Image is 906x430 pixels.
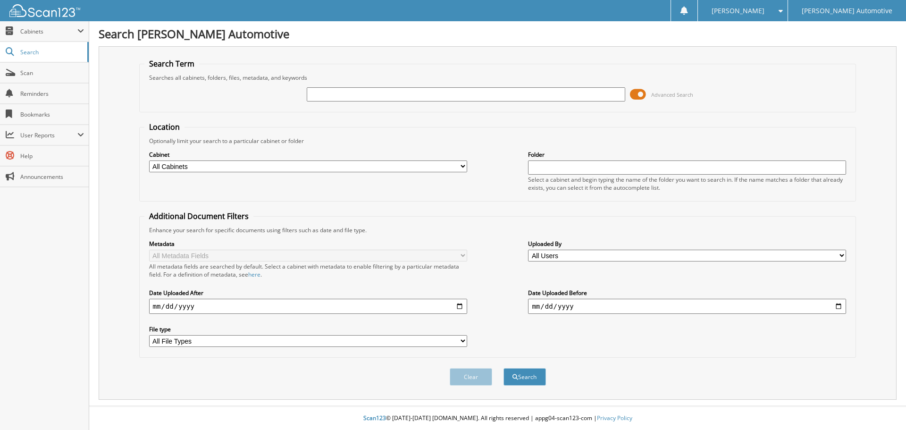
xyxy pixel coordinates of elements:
legend: Location [144,122,185,132]
legend: Additional Document Filters [144,211,253,221]
span: Reminders [20,90,84,98]
div: © [DATE]-[DATE] [DOMAIN_NAME]. All rights reserved | appg04-scan123-com | [89,407,906,430]
span: Bookmarks [20,110,84,118]
span: [PERSON_NAME] Automotive [802,8,892,14]
input: end [528,299,846,314]
div: All metadata fields are searched by default. Select a cabinet with metadata to enable filtering b... [149,262,467,278]
label: Cabinet [149,151,467,159]
input: start [149,299,467,314]
h1: Search [PERSON_NAME] Automotive [99,26,897,42]
span: User Reports [20,131,77,139]
div: Optionally limit your search to a particular cabinet or folder [144,137,851,145]
div: Select a cabinet and begin typing the name of the folder you want to search in. If the name match... [528,176,846,192]
label: Folder [528,151,846,159]
button: Search [503,368,546,386]
label: Metadata [149,240,467,248]
span: Announcements [20,173,84,181]
button: Clear [450,368,492,386]
label: Uploaded By [528,240,846,248]
label: Date Uploaded After [149,289,467,297]
span: [PERSON_NAME] [712,8,764,14]
div: Searches all cabinets, folders, files, metadata, and keywords [144,74,851,82]
a: here [248,270,260,278]
span: Search [20,48,83,56]
span: Help [20,152,84,160]
label: Date Uploaded Before [528,289,846,297]
span: Cabinets [20,27,77,35]
img: scan123-logo-white.svg [9,4,80,17]
span: Advanced Search [651,91,693,98]
legend: Search Term [144,59,199,69]
iframe: Chat Widget [859,385,906,430]
span: Scan [20,69,84,77]
div: Enhance your search for specific documents using filters such as date and file type. [144,226,851,234]
span: Scan123 [363,414,386,422]
label: File type [149,325,467,333]
a: Privacy Policy [597,414,632,422]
